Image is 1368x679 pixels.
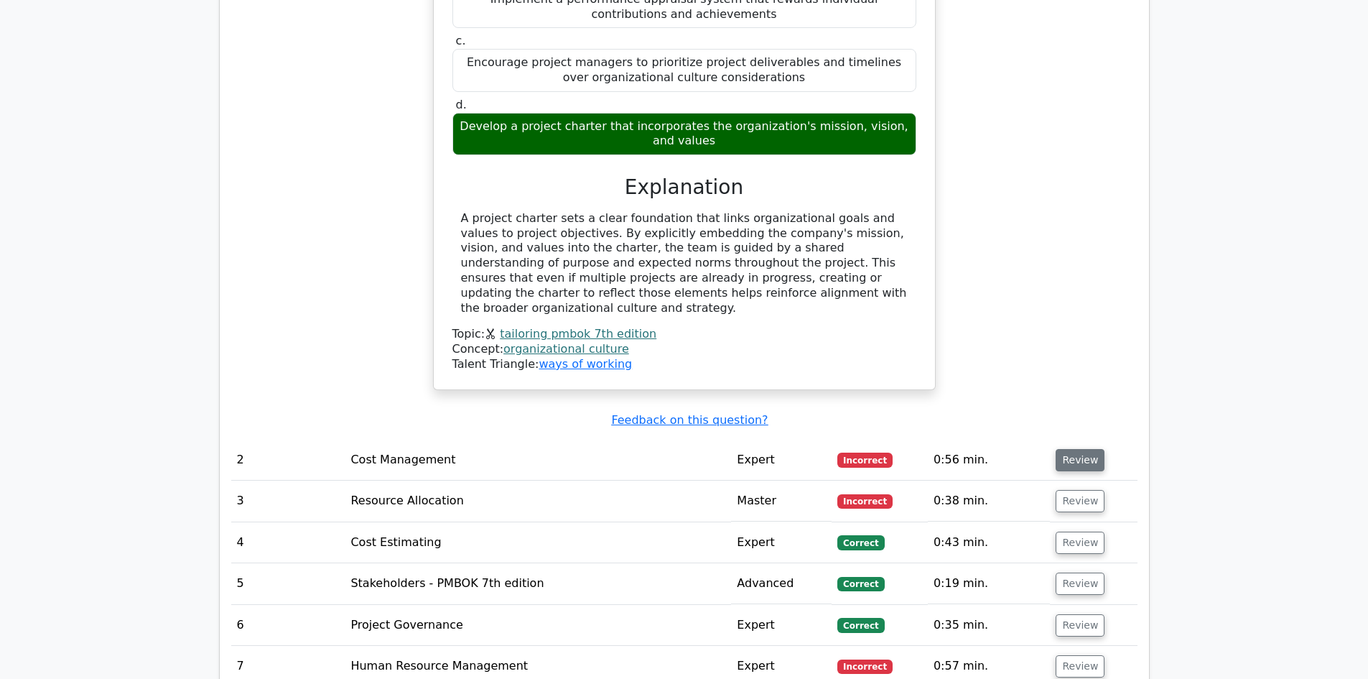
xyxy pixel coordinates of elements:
td: 0:19 min. [928,563,1051,604]
td: 0:43 min. [928,522,1051,563]
button: Review [1056,532,1104,554]
span: Incorrect [837,494,893,509]
div: Develop a project charter that incorporates the organization's mission, vision, and values [452,113,916,156]
span: Correct [837,618,884,632]
a: ways of working [539,357,632,371]
span: c. [456,34,466,47]
button: Review [1056,573,1104,595]
td: Cost Estimating [345,522,731,563]
span: Correct [837,577,884,591]
td: Stakeholders - PMBOK 7th edition [345,563,731,604]
td: 2 [231,440,345,481]
div: Encourage project managers to prioritize project deliverables and timelines over organizational c... [452,49,916,92]
td: Cost Management [345,440,731,481]
div: A project charter sets a clear foundation that links organizational goals and values to project o... [461,211,908,316]
td: Master [731,481,832,522]
td: 3 [231,481,345,522]
td: Expert [731,440,832,481]
td: 6 [231,605,345,646]
button: Review [1056,449,1104,471]
td: Expert [731,522,832,563]
span: Incorrect [837,453,893,467]
td: 0:38 min. [928,481,1051,522]
td: 5 [231,563,345,604]
td: Expert [731,605,832,646]
td: 4 [231,522,345,563]
span: Incorrect [837,660,893,674]
span: Correct [837,535,884,550]
a: organizational culture [503,342,629,356]
td: Advanced [731,563,832,604]
div: Talent Triangle: [452,327,916,371]
button: Review [1056,490,1104,512]
h3: Explanation [461,175,908,200]
td: 0:56 min. [928,440,1051,481]
td: Project Governance [345,605,731,646]
button: Review [1056,655,1104,678]
a: tailoring pmbok 7th edition [500,327,656,341]
button: Review [1056,614,1104,637]
td: 0:35 min. [928,605,1051,646]
div: Topic: [452,327,916,342]
a: Feedback on this question? [611,413,768,427]
div: Concept: [452,342,916,357]
td: Resource Allocation [345,481,731,522]
span: d. [456,98,467,111]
